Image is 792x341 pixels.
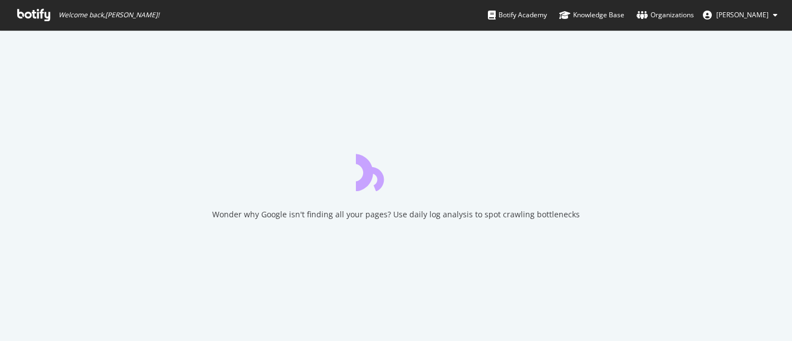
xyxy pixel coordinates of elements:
[716,10,769,20] span: Corinne Tynan
[356,151,436,191] div: animation
[559,9,624,21] div: Knowledge Base
[637,9,694,21] div: Organizations
[694,6,786,24] button: [PERSON_NAME]
[488,9,547,21] div: Botify Academy
[212,209,580,220] div: Wonder why Google isn't finding all your pages? Use daily log analysis to spot crawling bottlenecks
[58,11,159,20] span: Welcome back, [PERSON_NAME] !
